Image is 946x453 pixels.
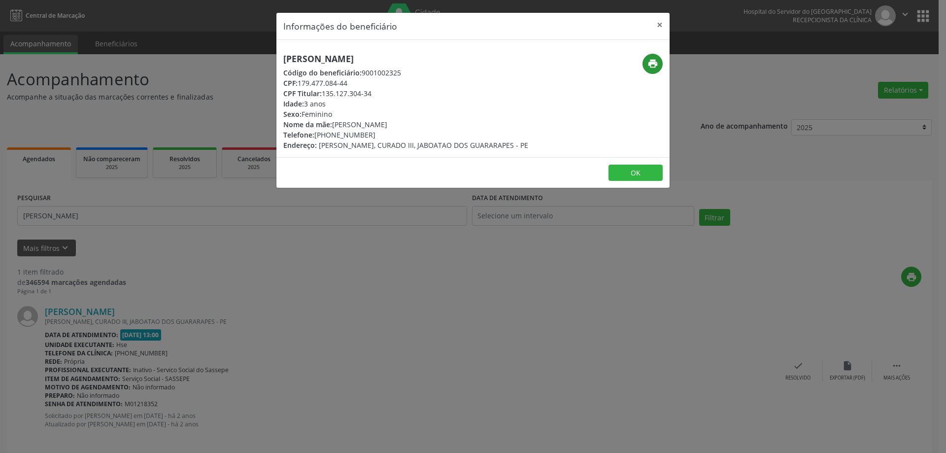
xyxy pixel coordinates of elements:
[283,78,528,88] div: 179.477.084-44
[283,68,528,78] div: 9001002325
[283,99,528,109] div: 3 anos
[283,120,332,129] span: Nome da mãe:
[283,109,302,119] span: Sexo:
[283,140,317,150] span: Endereço:
[283,109,528,119] div: Feminino
[608,165,663,181] button: OK
[283,130,528,140] div: [PHONE_NUMBER]
[642,54,663,74] button: print
[650,13,670,37] button: Close
[283,130,314,139] span: Telefone:
[283,88,528,99] div: 135.127.304-34
[283,99,304,108] span: Idade:
[283,119,528,130] div: [PERSON_NAME]
[283,68,362,77] span: Código do beneficiário:
[283,54,528,64] h5: [PERSON_NAME]
[319,140,528,150] span: [PERSON_NAME], CURADO III, JABOATAO DOS GUARARAPES - PE
[647,58,658,69] i: print
[283,20,397,33] h5: Informações do beneficiário
[283,89,322,98] span: CPF Titular:
[283,78,298,88] span: CPF:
